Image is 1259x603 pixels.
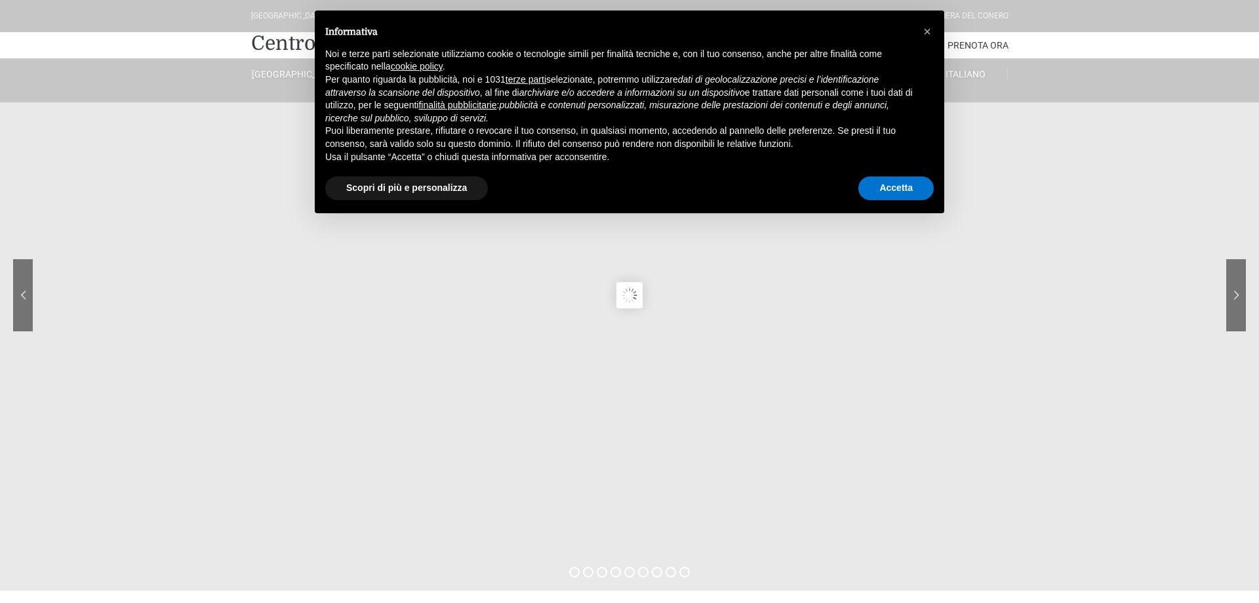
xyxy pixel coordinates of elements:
button: Scopri di più e personalizza [325,177,488,200]
a: Italiano [924,68,1008,80]
h2: Informativa [325,26,913,37]
p: Usa il pulsante “Accetta” o chiudi questa informativa per acconsentire. [325,151,913,164]
div: Riviera Del Conero [932,10,1009,22]
span: × [923,24,931,39]
p: Per quanto riguarda la pubblicità, noi e 1031 selezionate, potremmo utilizzare , al fine di e tra... [325,73,913,125]
button: terze parti [506,73,546,87]
em: dati di geolocalizzazione precisi e l’identificazione attraverso la scansione del dispositivo [325,74,879,98]
button: Chiudi questa informativa [917,21,938,42]
p: Puoi liberamente prestare, rifiutare o revocare il tuo consenso, in qualsiasi momento, accedendo ... [325,125,913,150]
a: [GEOGRAPHIC_DATA] [251,68,335,80]
em: pubblicità e contenuti personalizzati, misurazione delle prestazioni dei contenuti e degli annunc... [325,100,889,123]
a: Prenota Ora [948,32,1009,58]
a: cookie policy [391,61,443,72]
button: Accetta [858,177,934,200]
button: finalità pubblicitarie [418,99,496,112]
a: Centro Vacanze De Angelis [251,30,504,56]
span: Italiano [946,69,986,79]
p: Noi e terze parti selezionate utilizziamo cookie o tecnologie simili per finalità tecniche e, con... [325,48,913,73]
em: archiviare e/o accedere a informazioni su un dispositivo [519,87,745,98]
div: [GEOGRAPHIC_DATA] [251,10,327,22]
